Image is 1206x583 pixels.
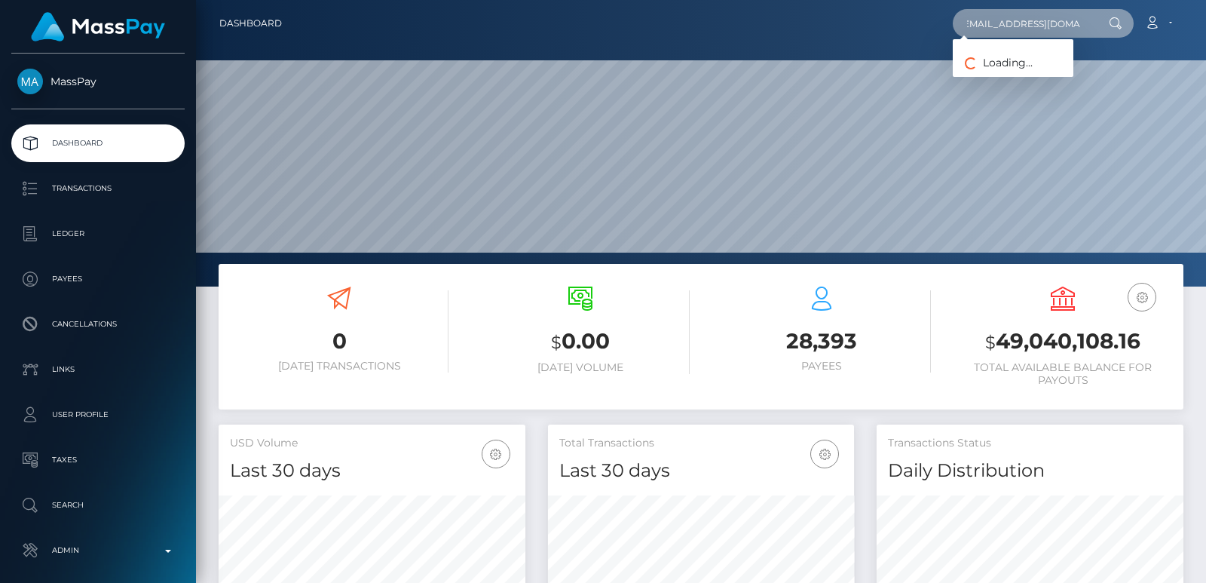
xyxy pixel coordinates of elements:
[953,361,1172,387] h6: Total Available Balance for Payouts
[888,458,1172,484] h4: Daily Distribution
[888,436,1172,451] h5: Transactions Status
[11,486,185,524] a: Search
[17,539,179,562] p: Admin
[471,327,690,357] h3: 0.00
[219,8,282,39] a: Dashboard
[17,268,179,290] p: Payees
[230,436,514,451] h5: USD Volume
[712,360,931,373] h6: Payees
[17,69,43,94] img: MassPay
[953,9,1094,38] input: Search...
[953,56,1033,69] span: Loading...
[985,332,996,353] small: $
[17,449,179,471] p: Taxes
[17,313,179,336] p: Cancellations
[11,351,185,388] a: Links
[17,177,179,200] p: Transactions
[230,458,514,484] h4: Last 30 days
[559,458,843,484] h4: Last 30 days
[230,327,448,356] h3: 0
[17,222,179,245] p: Ledger
[11,75,185,88] span: MassPay
[953,327,1172,357] h3: 49,040,108.16
[11,441,185,479] a: Taxes
[31,12,165,41] img: MassPay Logo
[559,436,843,451] h5: Total Transactions
[17,403,179,426] p: User Profile
[11,260,185,298] a: Payees
[17,494,179,517] p: Search
[471,361,690,374] h6: [DATE] Volume
[11,124,185,162] a: Dashboard
[11,305,185,343] a: Cancellations
[712,327,931,356] h3: 28,393
[551,332,562,353] small: $
[230,360,448,373] h6: [DATE] Transactions
[11,170,185,207] a: Transactions
[11,532,185,569] a: Admin
[11,215,185,253] a: Ledger
[11,396,185,434] a: User Profile
[17,132,179,155] p: Dashboard
[17,358,179,381] p: Links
